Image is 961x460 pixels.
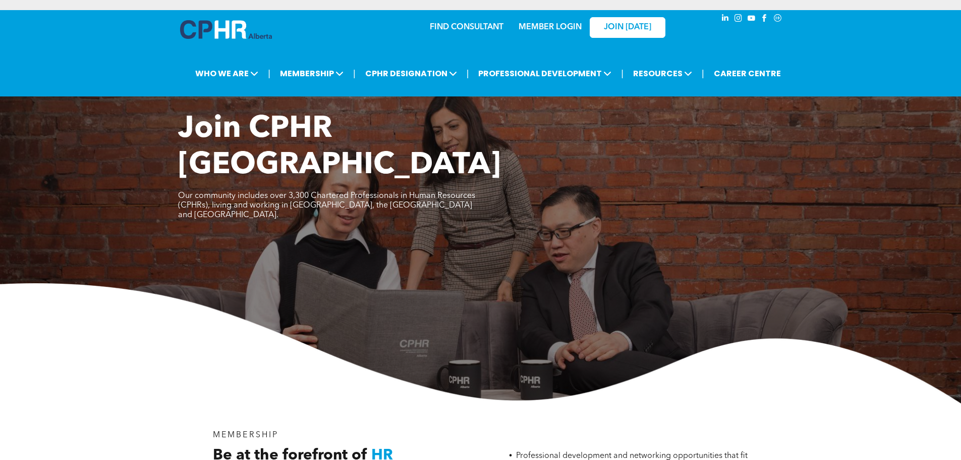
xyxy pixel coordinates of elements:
[362,64,460,83] span: CPHR DESIGNATION
[519,23,582,31] a: MEMBER LOGIN
[268,63,270,84] li: |
[467,63,469,84] li: |
[192,64,261,83] span: WHO WE ARE
[430,23,503,31] a: FIND CONSULTANT
[621,63,624,84] li: |
[475,64,614,83] span: PROFESSIONAL DEVELOPMENT
[711,64,784,83] a: CAREER CENTRE
[720,13,731,26] a: linkedin
[630,64,695,83] span: RESOURCES
[213,431,279,439] span: MEMBERSHIP
[178,192,475,219] span: Our community includes over 3,300 Chartered Professionals in Human Resources (CPHRs), living and ...
[772,13,783,26] a: Social network
[180,20,272,39] img: A blue and white logo for cp alberta
[353,63,356,84] li: |
[178,114,501,181] span: Join CPHR [GEOGRAPHIC_DATA]
[590,17,665,38] a: JOIN [DATE]
[733,13,744,26] a: instagram
[604,23,651,32] span: JOIN [DATE]
[702,63,704,84] li: |
[746,13,757,26] a: youtube
[759,13,770,26] a: facebook
[277,64,347,83] span: MEMBERSHIP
